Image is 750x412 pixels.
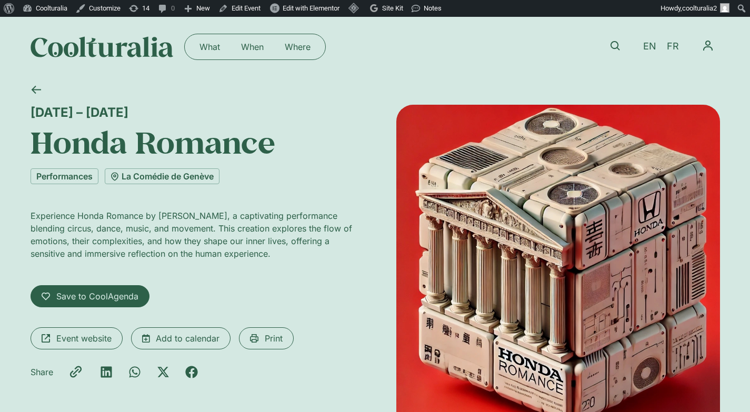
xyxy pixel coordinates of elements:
a: When [231,38,274,55]
a: Print [239,327,294,349]
nav: Menu [189,38,321,55]
a: Performances [31,168,98,184]
h1: Honda Romance [31,124,354,160]
span: Event website [56,332,112,345]
div: Share on linkedin [100,366,113,378]
span: Site Kit [382,4,403,12]
nav: Menu [696,34,720,58]
span: FR [667,41,679,52]
div: Share on x-twitter [157,366,169,378]
a: Add to calendar [131,327,231,349]
p: Share [31,366,53,378]
div: Share on facebook [185,366,198,378]
span: EN [643,41,656,52]
a: What [189,38,231,55]
div: Share on whatsapp [128,366,141,378]
a: Where [274,38,321,55]
span: Edit with Elementor [283,4,339,12]
span: Print [265,332,283,345]
div: [DATE] – [DATE] [31,105,354,120]
a: Save to CoolAgenda [31,285,149,307]
a: La Comédie de Genève [105,168,219,184]
span: Add to calendar [156,332,219,345]
span: coolturalia2 [682,4,717,12]
a: EN [638,39,662,54]
p: Experience Honda Romance by [PERSON_NAME], a captivating performance blending circus, dance, musi... [31,209,354,260]
button: Menu Toggle [696,34,720,58]
a: FR [662,39,684,54]
a: Event website [31,327,123,349]
span: Save to CoolAgenda [56,290,138,303]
